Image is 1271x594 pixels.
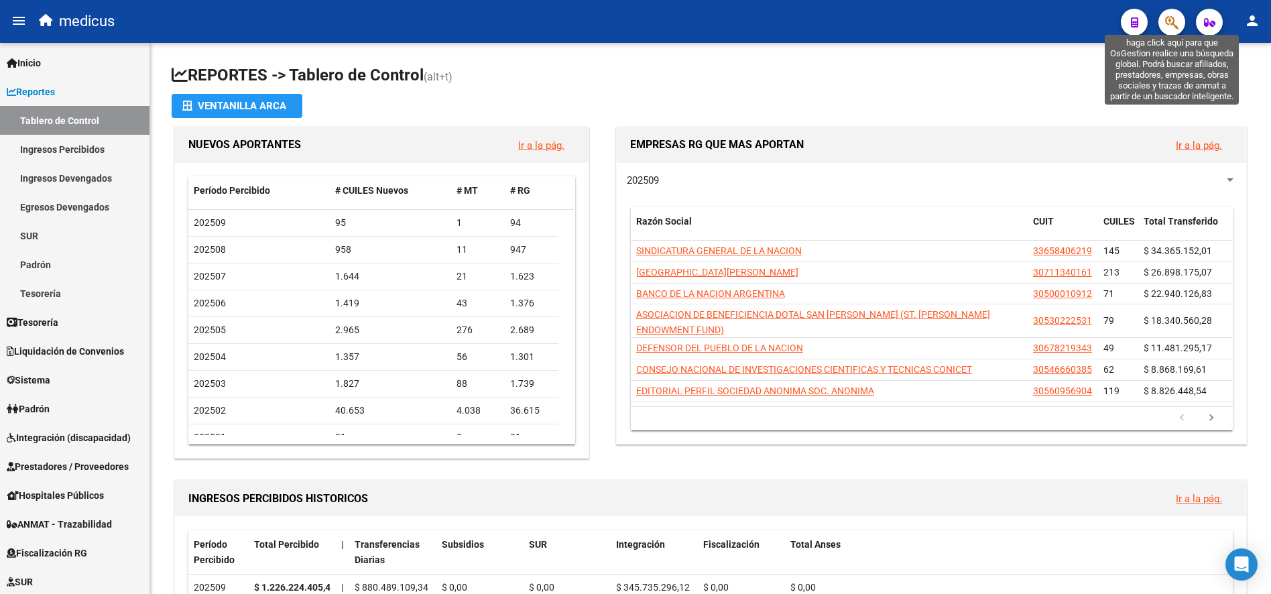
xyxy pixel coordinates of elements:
div: 958 [335,242,446,257]
span: NUEVOS APORTANTES [188,138,301,151]
span: $ 8.826.448,54 [1144,385,1207,396]
datatable-header-cell: Razón Social [631,207,1028,251]
datatable-header-cell: Período Percibido [188,176,330,205]
span: 30711340161 [1033,267,1092,278]
a: go to previous page [1169,411,1195,426]
span: $ 8.868.169,61 [1144,364,1207,375]
span: Período Percibido [194,539,235,565]
span: 202504 [194,351,226,362]
span: 202509 [627,174,659,186]
div: 1.376 [510,296,553,311]
span: 202503 [194,378,226,389]
button: Ir a la pág. [1165,486,1233,511]
span: EMPRESAS RG QUE MAS APORTAN [630,138,804,151]
datatable-header-cell: Total Percibido [249,530,336,575]
span: Total Percibido [254,539,319,550]
datatable-header-cell: CUILES [1098,207,1138,251]
span: 30530222531 [1033,315,1092,326]
datatable-header-cell: Transferencias Diarias [349,530,436,575]
h1: REPORTES -> Tablero de Control [172,64,1250,88]
span: 62 [1103,364,1114,375]
span: 49 [1103,343,1114,353]
span: $ 0,00 [790,582,816,593]
span: Prestadores / Proveedores [7,459,129,474]
span: CONSEJO NACIONAL DE INVESTIGACIONES CIENTIFICAS Y TECNICAS CONICET [636,364,972,375]
span: $ 34.365.152,01 [1144,245,1212,256]
span: 202502 [194,405,226,416]
span: 202501 [194,432,226,442]
datatable-header-cell: Total Transferido [1138,207,1232,251]
div: 36.615 [510,403,553,418]
span: medicus [59,7,115,36]
span: 30560956904 [1033,385,1092,396]
div: 2.965 [335,322,446,338]
span: Reportes [7,84,55,99]
span: # RG [510,185,530,196]
div: 56 [457,349,499,365]
div: 947 [510,242,553,257]
div: 2.689 [510,322,553,338]
span: | [341,582,343,593]
span: Tesorería [7,315,58,330]
div: 4.038 [457,403,499,418]
span: $ 18.340.560,28 [1144,315,1212,326]
span: ASOCIACION DE BENEFICIENCIA DOTAL SAN [PERSON_NAME] (ST. [PERSON_NAME] ENDOWMENT FUND) [636,309,990,335]
span: 202508 [194,244,226,255]
datatable-header-cell: CUIT [1028,207,1098,251]
datatable-header-cell: Subsidios [436,530,524,575]
datatable-header-cell: Período Percibido [188,530,249,575]
span: SUR [529,539,547,550]
div: 1.623 [510,269,553,284]
span: $ 0,00 [703,582,729,593]
div: 31 [510,430,553,445]
a: Ir a la pág. [1176,139,1222,152]
div: 31 [335,430,446,445]
datatable-header-cell: # MT [451,176,505,205]
span: 30678219343 [1033,343,1092,353]
datatable-header-cell: Integración [611,530,698,575]
div: Ventanilla ARCA [182,94,292,118]
a: go to next page [1199,411,1224,426]
span: $ 345.735.296,12 [616,582,690,593]
div: 1.739 [510,376,553,392]
span: Inicio [7,56,41,70]
strong: $ 1.226.224.405,46 [254,582,336,593]
datatable-header-cell: SUR [524,530,611,575]
span: 202507 [194,271,226,282]
span: 33658406219 [1033,245,1092,256]
span: CUILES [1103,216,1135,227]
div: 43 [457,296,499,311]
span: 79 [1103,315,1114,326]
span: 145 [1103,245,1119,256]
div: 88 [457,376,499,392]
div: 95 [335,215,446,231]
span: [GEOGRAPHIC_DATA][PERSON_NAME] [636,267,798,278]
span: (alt+t) [424,70,452,83]
span: INGRESOS PERCIBIDOS HISTORICOS [188,492,368,505]
span: $ 22.940.126,83 [1144,288,1212,299]
button: Ventanilla ARCA [172,94,302,118]
button: Ir a la pág. [507,133,575,158]
span: Integración (discapacidad) [7,430,131,445]
span: Transferencias Diarias [355,539,420,565]
span: $ 26.898.175,07 [1144,267,1212,278]
span: Fiscalización RG [7,546,87,560]
div: 1.827 [335,376,446,392]
datatable-header-cell: Fiscalización [698,530,785,575]
span: Liquidación de Convenios [7,344,124,359]
span: Total Transferido [1144,216,1218,227]
div: 11 [457,242,499,257]
span: 202505 [194,324,226,335]
span: Hospitales Públicos [7,488,104,503]
span: 30546660385 [1033,364,1092,375]
span: Período Percibido [194,185,270,196]
div: 1 [457,215,499,231]
span: 202506 [194,298,226,308]
mat-icon: menu [11,13,27,29]
div: 94 [510,215,553,231]
div: 276 [457,322,499,338]
span: SUR [7,575,33,589]
span: 71 [1103,288,1114,299]
div: 1.301 [510,349,553,365]
div: 1.419 [335,296,446,311]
